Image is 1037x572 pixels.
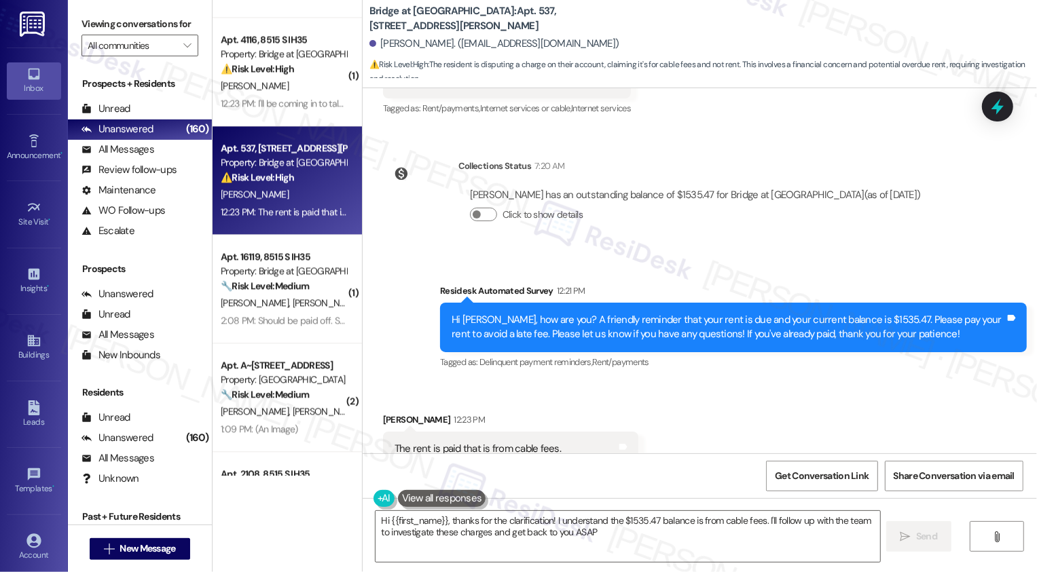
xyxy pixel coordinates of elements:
[292,405,364,417] span: [PERSON_NAME]
[68,262,212,276] div: Prospects
[60,149,62,158] span: •
[81,122,153,136] div: Unanswered
[7,529,61,566] a: Account
[479,356,592,368] span: Delinquent payment reminders ,
[221,280,309,292] strong: 🔧 Risk Level: Medium
[900,531,911,542] i: 
[369,58,1037,87] span: : The resident is disputing a charge on their account, claiming it's for cable fees and not rent....
[221,188,289,200] span: [PERSON_NAME]
[221,155,346,170] div: Property: Bridge at [GEOGRAPHIC_DATA]
[7,196,61,233] a: Site Visit •
[440,352,1027,372] div: Tagged as:
[221,358,346,373] div: Apt. A~[STREET_ADDRESS]
[81,163,177,177] div: Review follow-ups
[221,314,583,326] div: 2:08 PM: Should be paid off. Sorry about that I just got a new job and just got my first check.
[52,482,54,491] span: •
[81,451,154,465] div: All Messages
[221,405,293,417] span: [PERSON_NAME]
[81,328,154,342] div: All Messages
[81,431,153,445] div: Unanswered
[221,297,293,309] span: [PERSON_NAME]
[571,102,631,114] span: Internet services
[7,396,61,433] a: Leads
[68,385,212,400] div: Residents
[916,529,937,544] span: Send
[221,171,294,183] strong: ⚠️ Risk Level: High
[221,141,346,155] div: Apt. 537, [STREET_ADDRESS][PERSON_NAME]
[503,208,583,222] label: Click to show details
[183,119,212,140] div: (160)
[7,62,61,99] a: Inbox
[383,413,639,432] div: [PERSON_NAME]
[49,215,51,225] span: •
[81,348,160,362] div: New Inbounds
[221,47,346,61] div: Property: Bridge at [GEOGRAPHIC_DATA]
[221,250,346,264] div: Apt. 16119, 8515 S IH35
[90,538,190,560] button: New Message
[81,204,165,218] div: WO Follow-ups
[221,264,346,278] div: Property: Bridge at [GEOGRAPHIC_DATA]
[47,282,49,291] span: •
[81,14,198,35] label: Viewing conversations for
[470,188,921,202] div: [PERSON_NAME] has an outstanding balance of $1535.47 for Bridge at [GEOGRAPHIC_DATA] (as of [DATE])
[886,521,952,552] button: Send
[104,544,114,554] i: 
[7,329,61,366] a: Buildings
[81,224,134,238] div: Escalate
[221,33,346,47] div: Apt. 4116, 8515 S IH35
[81,307,130,322] div: Unread
[480,102,571,114] span: Internet services or cable ,
[369,4,641,33] b: Bridge at [GEOGRAPHIC_DATA]: Apt. 537, [STREET_ADDRESS][PERSON_NAME]
[81,472,139,486] div: Unknown
[221,206,411,218] div: 12:23 PM: The rent is paid that is from cable fees.
[376,511,880,562] textarea: Hi {{first_name}}, thanks for the clarification! I understand the $1535.47 balance is from cable ...
[422,102,480,114] span: Rent/payments ,
[68,77,212,91] div: Prospects + Residents
[992,531,1002,542] i: 
[183,427,212,449] div: (160)
[592,356,649,368] span: Rent/payments
[81,102,130,116] div: Unread
[221,373,346,387] div: Property: [GEOGRAPHIC_DATA]
[221,467,346,481] div: Apt. 2108, 8515 S IH35
[221,423,298,435] div: 1:09 PM: (An Image)
[7,263,61,299] a: Insights •
[183,40,191,51] i: 
[81,183,156,197] div: Maintenance
[81,411,130,425] div: Unread
[440,284,1027,303] div: Residesk Automated Survey
[369,37,619,51] div: [PERSON_NAME]. ([EMAIL_ADDRESS][DOMAIN_NAME])
[775,469,869,483] span: Get Conversation Link
[68,510,212,524] div: Past + Future Residents
[221,388,309,400] strong: 🔧 Risk Level: Medium
[894,469,1015,483] span: Share Conversation via email
[553,284,585,298] div: 12:21 PM
[458,159,531,173] div: Collections Status
[81,142,154,157] div: All Messages
[395,442,561,456] div: The rent is paid that is from cable fees.
[369,59,428,70] strong: ⚠️ Risk Level: High
[452,313,1005,342] div: Hi [PERSON_NAME], how are you? A friendly reminder that your rent is due and your current balance...
[7,463,61,499] a: Templates •
[88,35,177,56] input: All communities
[20,12,48,37] img: ResiDesk Logo
[766,461,877,491] button: Get Conversation Link
[221,62,294,75] strong: ⚠️ Risk Level: High
[885,461,1023,491] button: Share Conversation via email
[450,413,485,427] div: 12:23 PM
[120,541,175,556] span: New Message
[81,287,153,301] div: Unanswered
[383,98,631,118] div: Tagged as:
[531,159,564,173] div: 7:20 AM
[292,297,360,309] span: [PERSON_NAME]
[221,79,289,92] span: [PERSON_NAME]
